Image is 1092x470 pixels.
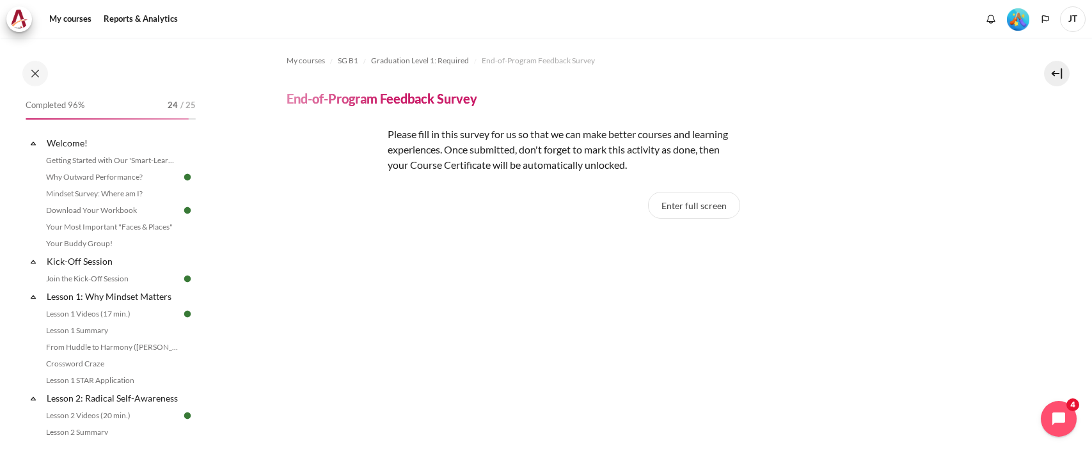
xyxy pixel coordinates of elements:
[981,10,1001,29] div: Show notification window with no new notifications
[26,118,189,120] div: 96%
[648,192,740,219] button: Enter full screen
[287,90,477,107] h4: End-of-Program Feedback Survey
[168,99,178,112] span: 24
[45,134,182,152] a: Welcome!
[1007,7,1029,31] div: Level #5
[99,6,182,32] a: Reports & Analytics
[42,373,182,388] a: Lesson 1 STAR Application
[482,53,595,68] a: End-of-Program Feedback Survey
[287,127,383,223] img: df
[42,219,182,235] a: Your Most Important "Faces & Places"
[482,55,595,67] span: End-of-Program Feedback Survey
[182,171,193,183] img: Done
[1036,10,1055,29] button: Languages
[182,410,193,421] img: Done
[338,55,358,67] span: SG B1
[42,408,182,423] a: Lesson 2 Videos (20 min.)
[42,271,182,286] a: Join the Kick-Off Session
[45,288,182,305] a: Lesson 1: Why Mindset Matters
[1002,7,1034,31] a: Level #5
[1060,6,1086,32] span: JT
[287,127,734,173] p: Please fill in this survey for us so that we can make better courses and learning experiences. On...
[42,186,182,201] a: Mindset Survey: Where am I?
[45,253,182,270] a: Kick-Off Session
[6,6,38,32] a: Architeck Architeck
[287,53,325,68] a: My courses
[42,169,182,185] a: Why Outward Performance?
[1060,6,1086,32] a: User menu
[371,55,469,67] span: Graduation Level 1: Required
[1007,8,1029,31] img: Level #5
[27,290,40,303] span: Collapse
[182,308,193,320] img: Done
[10,10,28,29] img: Architeck
[42,236,182,251] a: Your Buddy Group!
[42,340,182,355] a: From Huddle to Harmony ([PERSON_NAME]'s Story)
[42,153,182,168] a: Getting Started with Our 'Smart-Learning' Platform
[42,203,182,218] a: Download Your Workbook
[45,6,96,32] a: My courses
[287,51,1001,71] nav: Navigation bar
[180,99,196,112] span: / 25
[27,137,40,150] span: Collapse
[42,306,182,322] a: Lesson 1 Videos (17 min.)
[27,392,40,405] span: Collapse
[287,55,325,67] span: My courses
[42,323,182,338] a: Lesson 1 Summary
[26,99,84,112] span: Completed 96%
[371,53,469,68] a: Graduation Level 1: Required
[45,389,182,407] a: Lesson 2: Radical Self-Awareness
[42,356,182,372] a: Crossword Craze
[182,205,193,216] img: Done
[27,255,40,268] span: Collapse
[42,425,182,440] a: Lesson 2 Summary
[182,273,193,285] img: Done
[338,53,358,68] a: SG B1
